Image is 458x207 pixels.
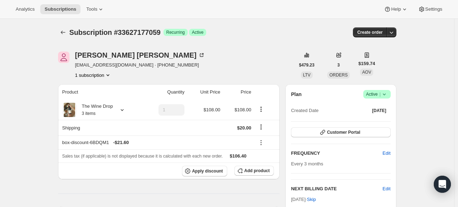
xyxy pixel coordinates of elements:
div: Open Intercom Messenger [434,176,451,193]
th: Shipping [58,120,142,136]
button: Edit [382,185,390,192]
th: Price [223,84,254,100]
span: $159.74 [358,60,375,67]
h2: NEXT BILLING DATE [291,185,382,192]
span: Recurring [166,30,185,35]
span: $106.40 [230,153,246,159]
span: Add product [244,168,270,174]
button: Customer Portal [291,127,390,137]
button: Analytics [11,4,39,14]
span: Sales tax (if applicable) is not displayed because it is calculated with each new order. [62,154,223,159]
div: box-discount-6BDQM1 [62,139,251,146]
span: Settings [425,6,442,12]
button: $479.23 [295,60,319,70]
button: 3 [333,60,344,70]
span: $479.23 [299,62,314,68]
span: Every 3 months [291,161,323,166]
span: $20.00 [237,125,251,131]
span: Help [391,6,401,12]
span: - $21.60 [113,139,129,146]
span: 3 [337,62,340,68]
span: Active [366,91,388,98]
span: Skip [307,196,316,203]
button: Create order [353,27,387,37]
span: Create order [357,30,382,35]
span: LTV [303,73,311,78]
button: Product actions [75,71,111,79]
span: AOV [362,70,371,75]
span: Subscription #33627177059 [69,28,161,36]
span: [DATE] · [291,197,316,202]
h2: Plan [291,91,302,98]
button: Help [380,4,412,14]
button: Shipping actions [255,123,267,131]
th: Unit Price [187,84,223,100]
span: ORDERS [329,73,348,78]
button: Product actions [255,105,267,113]
small: 3 items [82,111,96,116]
span: Edit [382,150,390,157]
span: [DATE] [372,108,386,113]
button: Apply discount [182,166,227,176]
button: Settings [414,4,447,14]
button: Subscriptions [58,27,68,37]
span: Created Date [291,107,318,114]
span: [EMAIL_ADDRESS][DOMAIN_NAME] · [PHONE_NUMBER] [75,62,205,69]
button: Skip [303,194,320,205]
span: $108.00 [204,107,220,112]
button: Add product [234,166,274,176]
span: Apply discount [192,168,223,174]
span: Subscriptions [45,6,76,12]
th: Product [58,84,142,100]
div: [PERSON_NAME] [PERSON_NAME] [75,52,205,59]
span: Active [192,30,204,35]
span: | [379,91,380,97]
div: The Wine Drop [77,103,113,117]
span: Trevor Currie [58,52,69,63]
th: Quantity [142,84,187,100]
span: Customer Portal [327,129,360,135]
span: Analytics [16,6,35,12]
button: Subscriptions [40,4,80,14]
h2: FREQUENCY [291,150,382,157]
button: Edit [378,148,395,159]
span: Tools [86,6,97,12]
span: $108.00 [234,107,251,112]
button: Tools [82,4,109,14]
button: [DATE] [368,106,391,116]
